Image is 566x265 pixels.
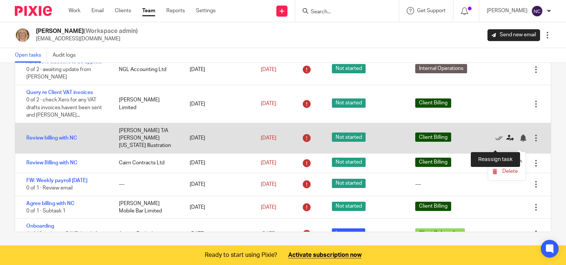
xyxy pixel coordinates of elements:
div: [PERSON_NAME] T/A [PERSON_NAME] [US_STATE] Illustration [111,123,183,153]
a: Clients [115,7,131,14]
div: Cairn Contracts Ltd [111,155,183,170]
div: [DATE] [182,200,253,215]
span: Not started [332,64,366,73]
img: Pixie [15,6,52,16]
div: [DATE] [182,227,253,241]
div: [DATE] [182,177,253,192]
span: Delete [502,169,518,174]
a: Work [69,7,80,14]
span: Client Onboarding [415,228,465,238]
span: [DATE] [261,135,276,141]
div: NGL Accounting Ltd [111,62,183,77]
span: [DATE] [261,101,276,106]
h2: [PERSON_NAME] [36,27,138,35]
span: Edit task [502,158,522,164]
a: Onboarding [26,224,54,229]
span: Not started [332,158,366,167]
a: Query re Client VAT invoices [26,90,93,95]
div: [DATE] [182,97,253,111]
div: [DATE] [182,62,253,77]
button: Delete [492,169,522,175]
span: 0 of 1 · Review email [26,185,73,191]
a: Review Billing with NC [26,160,77,165]
div: --- [111,177,183,192]
p: [PERSON_NAME] [487,7,527,14]
a: FW: Weekly payroll [DATE] [26,178,87,183]
p: [EMAIL_ADDRESS][DOMAIN_NAME] [36,35,138,43]
span: In progress [332,228,365,238]
span: [DATE] [261,182,276,187]
span: [DATE] [261,231,276,237]
span: Client Billing [415,98,451,108]
span: 4 of 10 · awaiting PAYE details from prev accountant [26,231,106,244]
a: Email [91,7,104,14]
span: Get Support [417,8,446,13]
span: Not started [332,202,366,211]
img: JW%20photo.JPG [15,27,30,43]
a: Reports [166,7,185,14]
span: [DATE] [261,205,276,210]
span: Not started [332,98,366,108]
div: Assure Fm Ltd [111,227,183,241]
span: Client Billing [415,158,451,167]
span: 0 of 2 · check Xero for any VAT drafts invoices havent been sent and [PERSON_NAME]... [26,97,102,118]
img: svg%3E [531,5,543,17]
span: (Workspace admin) [84,28,138,34]
span: 0 of 2 · awaiting update from [PERSON_NAME] [26,67,91,80]
div: [PERSON_NAME] Mobile Bar Limited [111,196,183,219]
a: Review billing with NC [26,135,77,141]
span: Not started [332,179,366,188]
div: [DATE] [182,131,253,145]
span: 0 of 1 · Subtask 1 [26,208,66,214]
span: [DATE] [261,67,276,72]
div: [DATE] [182,155,253,170]
a: Open tasks [15,48,47,63]
a: Edit task [492,158,522,164]
span: Client Billing [415,132,451,142]
span: Client Billing [415,202,451,211]
a: Team [142,7,155,14]
a: Settings [196,7,216,14]
span: [DATE] [261,160,276,165]
span: Internal Operations [415,64,467,73]
a: Audit logs [53,48,81,63]
a: Agree billing with NC [26,201,74,206]
div: --- [415,181,421,188]
a: Send new email [487,29,540,41]
div: [PERSON_NAME] Limited [111,93,183,115]
input: Search [310,9,377,16]
span: Not started [332,132,366,142]
a: Mark as done [495,134,506,142]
